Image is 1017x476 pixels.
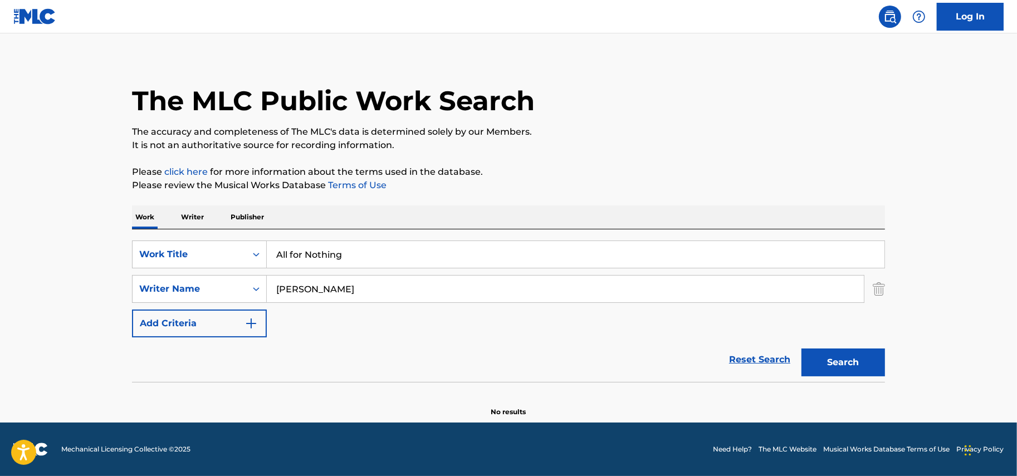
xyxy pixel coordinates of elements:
div: Writer Name [139,282,239,296]
a: Terms of Use [326,180,387,190]
p: Please for more information about the terms used in the database. [132,165,885,179]
div: Work Title [139,248,239,261]
span: Mechanical Licensing Collective © 2025 [61,444,190,454]
p: No results [491,394,526,417]
img: search [883,10,897,23]
iframe: Chat Widget [961,423,1017,476]
p: Work [132,205,158,229]
img: logo [13,443,48,456]
h1: The MLC Public Work Search [132,84,535,117]
button: Search [801,349,885,376]
p: It is not an authoritative source for recording information. [132,139,885,152]
p: Writer [178,205,207,229]
img: 9d2ae6d4665cec9f34b9.svg [245,317,258,330]
a: Musical Works Database Terms of Use [823,444,950,454]
a: Log In [937,3,1004,31]
a: Reset Search [723,347,796,372]
a: The MLC Website [759,444,816,454]
div: Drag [965,434,971,467]
img: Delete Criterion [873,275,885,303]
a: Need Help? [713,444,752,454]
a: Privacy Policy [956,444,1004,454]
p: Please review the Musical Works Database [132,179,885,192]
a: click here [164,166,208,177]
a: Public Search [879,6,901,28]
div: Help [908,6,930,28]
p: Publisher [227,205,267,229]
p: The accuracy and completeness of The MLC's data is determined solely by our Members. [132,125,885,139]
form: Search Form [132,241,885,382]
img: help [912,10,926,23]
button: Add Criteria [132,310,267,337]
img: MLC Logo [13,8,56,24]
